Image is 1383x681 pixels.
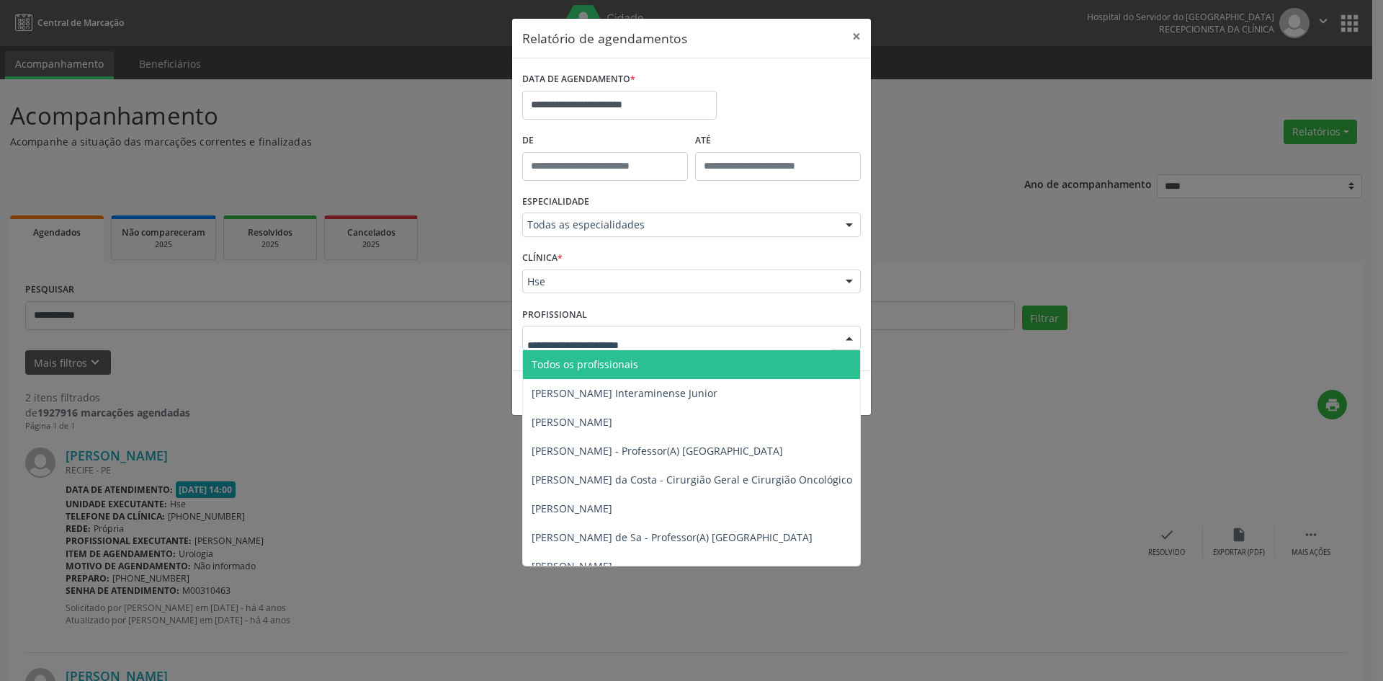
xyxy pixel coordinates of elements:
span: [PERSON_NAME] [532,502,612,515]
label: CLÍNICA [522,247,563,270]
button: Close [842,19,871,54]
label: De [522,130,688,152]
label: DATA DE AGENDAMENTO [522,68,635,91]
label: ESPECIALIDADE [522,191,589,213]
span: Todos os profissionais [532,357,638,371]
span: Hse [527,275,831,289]
span: [PERSON_NAME] de Sa - Professor(A) [GEOGRAPHIC_DATA] [532,530,813,544]
span: [PERSON_NAME] [532,415,612,429]
span: [PERSON_NAME] - Professor(A) [GEOGRAPHIC_DATA] [532,444,783,458]
h5: Relatório de agendamentos [522,29,687,48]
span: [PERSON_NAME] [532,559,612,573]
span: Todas as especialidades [527,218,831,232]
label: PROFISSIONAL [522,303,587,326]
span: [PERSON_NAME] Interaminense Junior [532,386,717,400]
label: ATÉ [695,130,861,152]
span: [PERSON_NAME] da Costa - Cirurgião Geral e Cirurgião Oncológico [532,473,852,486]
